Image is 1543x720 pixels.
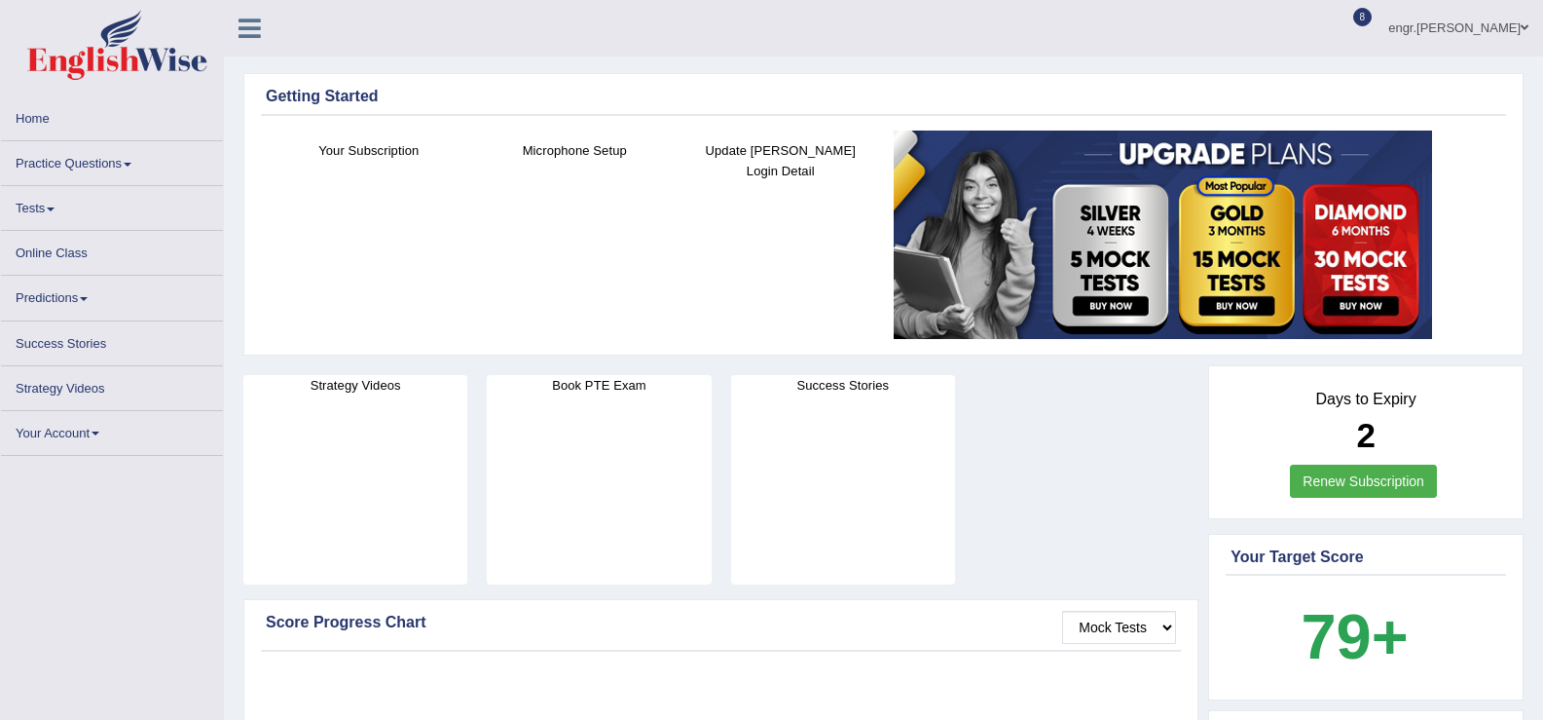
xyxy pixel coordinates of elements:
[1,96,223,134] a: Home
[243,375,467,396] h4: Strategy Videos
[1356,416,1375,454] b: 2
[1,141,223,179] a: Practice Questions
[1,186,223,224] a: Tests
[1301,601,1408,672] b: 79+
[687,140,874,181] h4: Update [PERSON_NAME] Login Detail
[1,276,223,314] a: Predictions
[1,322,223,360] a: Success Stories
[266,85,1501,108] div: Getting Started
[482,140,669,161] h4: Microphone Setup
[266,611,1176,634] div: Score Progress Chart
[487,375,711,396] h4: Book PTE Exam
[1231,546,1501,569] div: Your Target Score
[1,231,223,269] a: Online Class
[731,375,955,396] h4: Success Stories
[1,366,223,404] a: Strategy Videos
[1290,465,1437,498] a: Renew Subscription
[276,140,462,161] h4: Your Subscription
[1353,8,1373,26] span: 8
[894,131,1432,339] img: small5.jpg
[1231,391,1501,408] h4: Days to Expiry
[1,411,223,449] a: Your Account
